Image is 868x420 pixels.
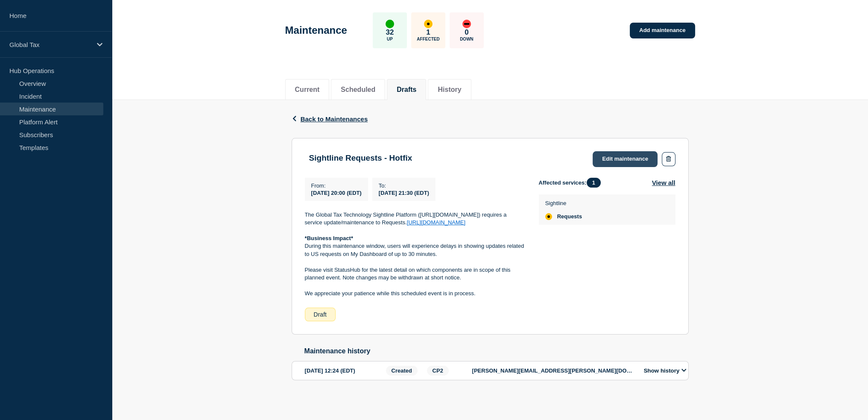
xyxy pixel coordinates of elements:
h3: Sightline Requests - Hotfix [309,153,412,163]
span: [DATE] 21:30 (EDT) [379,190,429,196]
a: Edit maintenance [593,151,658,167]
div: affected [545,213,552,220]
p: Down [460,37,473,41]
strong: *Business Impact* [305,235,353,241]
p: Sightline [545,200,582,206]
p: 1 [426,28,430,37]
p: During this maintenance window, users will experience delays in showing updates related to US req... [305,242,525,258]
p: [PERSON_NAME][EMAIL_ADDRESS][PERSON_NAME][DOMAIN_NAME] [472,367,634,374]
p: Up [387,37,393,41]
p: 0 [465,28,468,37]
span: [DATE] 20:00 (EDT) [311,190,362,196]
span: CP2 [427,366,449,376]
h1: Maintenance [285,24,347,36]
p: Global Tax [9,41,91,48]
button: Back to Maintenances [292,115,368,123]
span: Created [386,366,418,376]
a: Add maintenance [630,23,695,38]
button: View all [652,178,675,188]
p: The Global Tax Technology Sightline Platform ([URL][DOMAIN_NAME]) requires a service update/maint... [305,211,525,227]
a: [URL][DOMAIN_NAME] [407,219,465,226]
span: Back to Maintenances [301,115,368,123]
button: Show history [641,367,689,374]
button: History [438,86,461,94]
div: down [462,20,471,28]
p: To : [379,182,429,189]
button: Scheduled [341,86,375,94]
p: Please visit StatusHub for the latest detail on which components are in scope of this planned eve... [305,266,525,282]
button: Current [295,86,320,94]
p: From : [311,182,362,189]
div: Draft [305,308,336,321]
span: Affected services: [539,178,605,188]
span: Requests [557,213,582,220]
div: affected [424,20,433,28]
p: We appreciate your patience while this scheduled event is in process. [305,290,525,297]
span: 1 [587,178,601,188]
h2: Maintenance history [304,347,689,355]
p: 32 [386,28,394,37]
div: [DATE] 12:24 (EDT) [305,366,383,376]
div: up [386,20,394,28]
button: Drafts [397,86,416,94]
p: Affected [417,37,439,41]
